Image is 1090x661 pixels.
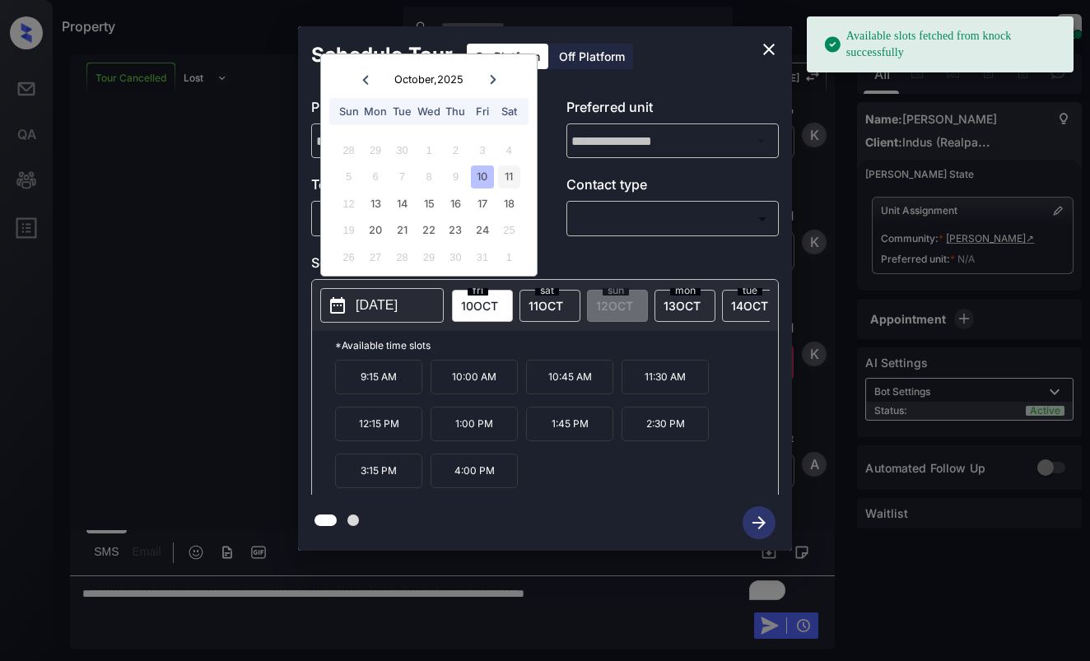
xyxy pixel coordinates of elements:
[364,219,386,241] div: Choose Monday, October 20th, 2025
[471,219,493,241] div: Choose Friday, October 24th, 2025
[391,139,413,161] div: Not available Tuesday, September 30th, 2025
[417,139,440,161] div: Not available Wednesday, October 1st, 2025
[529,299,563,313] span: 11 OCT
[622,407,709,441] p: 2:30 PM
[298,26,466,84] h2: Schedule Tour
[731,299,768,313] span: 14 OCT
[417,165,440,188] div: Not available Wednesday, October 8th, 2025
[391,246,413,268] div: Not available Tuesday, October 28th, 2025
[320,288,444,323] button: [DATE]
[338,219,360,241] div: Not available Sunday, October 19th, 2025
[519,290,580,322] div: date-select
[445,193,467,215] div: Choose Thursday, October 16th, 2025
[335,407,422,441] p: 12:15 PM
[391,193,413,215] div: Choose Tuesday, October 14th, 2025
[335,360,422,394] p: 9:15 AM
[335,454,422,488] p: 3:15 PM
[364,193,386,215] div: Choose Monday, October 13th, 2025
[338,165,360,188] div: Not available Sunday, October 5th, 2025
[526,360,613,394] p: 10:45 AM
[468,286,488,296] span: fri
[498,100,520,123] div: Sat
[417,219,440,241] div: Choose Wednesday, October 22nd, 2025
[445,219,467,241] div: Choose Thursday, October 23rd, 2025
[335,331,778,360] p: *Available time slots
[498,219,520,241] div: Not available Saturday, October 25th, 2025
[311,253,779,279] p: Select slot
[535,286,559,296] span: sat
[526,407,613,441] p: 1:45 PM
[364,165,386,188] div: Not available Monday, October 6th, 2025
[338,246,360,268] div: Not available Sunday, October 26th, 2025
[471,139,493,161] div: Not available Friday, October 3rd, 2025
[356,296,398,315] p: [DATE]
[338,193,360,215] div: Not available Sunday, October 12th, 2025
[364,246,386,268] div: Not available Monday, October 27th, 2025
[471,100,493,123] div: Fri
[431,407,518,441] p: 1:00 PM
[461,299,498,313] span: 10 OCT
[498,165,520,188] div: Choose Saturday, October 11th, 2025
[417,100,440,123] div: Wed
[467,44,548,69] div: On Platform
[445,139,467,161] div: Not available Thursday, October 2nd, 2025
[445,100,467,123] div: Thu
[498,193,520,215] div: Choose Saturday, October 18th, 2025
[417,193,440,215] div: Choose Wednesday, October 15th, 2025
[311,97,524,123] p: Preferred community
[364,139,386,161] div: Not available Monday, September 29th, 2025
[394,73,463,86] div: October , 2025
[391,165,413,188] div: Not available Tuesday, October 7th, 2025
[622,360,709,394] p: 11:30 AM
[315,205,520,232] div: In Person
[566,97,780,123] p: Preferred unit
[498,246,520,268] div: Not available Saturday, November 1st, 2025
[445,165,467,188] div: Not available Thursday, October 9th, 2025
[338,139,360,161] div: Not available Sunday, September 28th, 2025
[431,360,518,394] p: 10:00 AM
[364,100,386,123] div: Mon
[326,137,531,270] div: month 2025-10
[471,193,493,215] div: Choose Friday, October 17th, 2025
[551,44,633,69] div: Off Platform
[823,21,1060,67] div: Available slots fetched from knock successfully
[311,175,524,201] p: Tour type
[445,246,467,268] div: Not available Thursday, October 30th, 2025
[471,165,493,188] div: Choose Friday, October 10th, 2025
[417,246,440,268] div: Not available Wednesday, October 29th, 2025
[498,139,520,161] div: Not available Saturday, October 4th, 2025
[471,246,493,268] div: Not available Friday, October 31st, 2025
[670,286,701,296] span: mon
[452,290,513,322] div: date-select
[391,219,413,241] div: Choose Tuesday, October 21st, 2025
[738,286,762,296] span: tue
[752,33,785,66] button: close
[391,100,413,123] div: Tue
[566,175,780,201] p: Contact type
[654,290,715,322] div: date-select
[722,290,783,322] div: date-select
[431,454,518,488] p: 4:00 PM
[664,299,701,313] span: 13 OCT
[338,100,360,123] div: Sun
